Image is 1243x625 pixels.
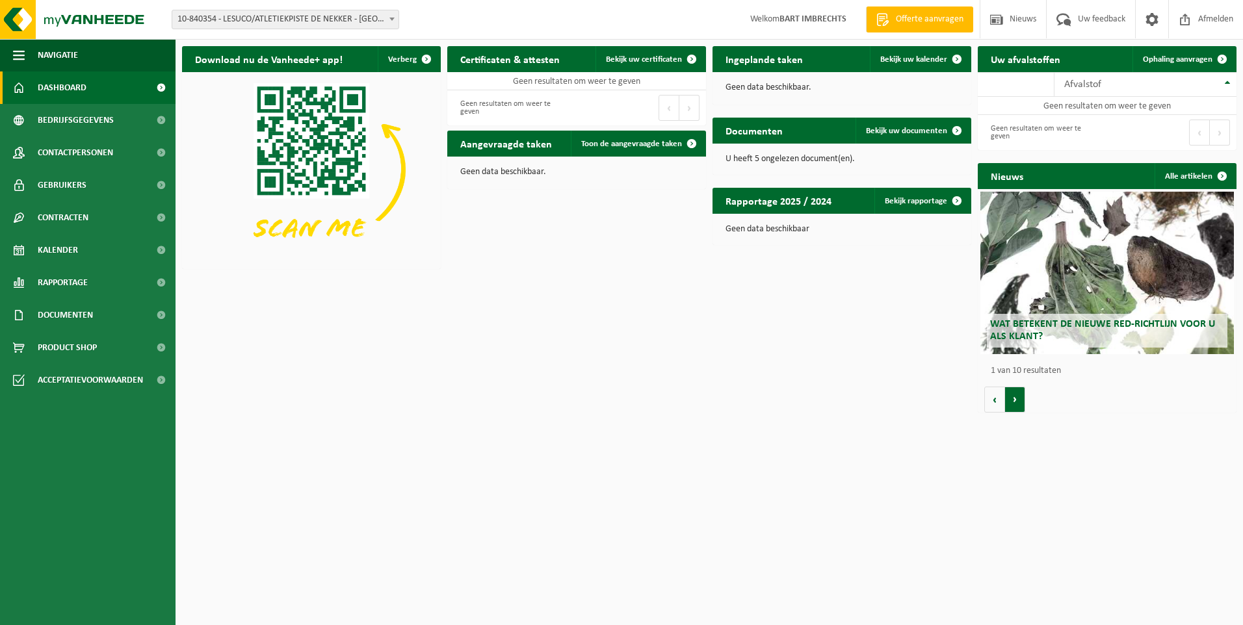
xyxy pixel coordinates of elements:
[713,46,816,71] h2: Ingeplande taken
[866,127,947,135] span: Bekijk uw documenten
[38,39,78,71] span: Navigatie
[978,97,1236,115] td: Geen resultaten om weer te geven
[978,46,1073,71] h2: Uw afvalstoffen
[38,169,86,201] span: Gebruikers
[595,46,705,72] a: Bekijk uw certificaten
[38,71,86,104] span: Dashboard
[980,192,1234,354] a: Wat betekent de nieuwe RED-richtlijn voor u als klant?
[893,13,967,26] span: Offerte aanvragen
[1143,55,1212,64] span: Ophaling aanvragen
[779,14,846,24] strong: BART IMBRECHTS
[388,55,417,64] span: Verberg
[713,188,844,213] h2: Rapportage 2025 / 2024
[172,10,399,29] span: 10-840354 - LESUCO/ATLETIEKPISTE DE NEKKER - MECHELEN
[990,319,1215,342] span: Wat betekent de nieuwe RED-richtlijn voor u als klant?
[726,155,958,164] p: U heeft 5 ongelezen document(en).
[874,188,970,214] a: Bekijk rapportage
[38,104,114,136] span: Bedrijfsgegevens
[880,55,947,64] span: Bekijk uw kalender
[447,46,573,71] h2: Certificaten & attesten
[984,387,1005,413] button: Vorige
[38,201,88,234] span: Contracten
[726,225,958,234] p: Geen data beschikbaar
[38,136,113,169] span: Contactpersonen
[38,299,93,331] span: Documenten
[172,10,399,29] span: 10-840354 - LESUCO/ATLETIEKPISTE DE NEKKER - MECHELEN
[1005,387,1025,413] button: Volgende
[1064,79,1101,90] span: Afvalstof
[378,46,439,72] button: Verberg
[991,366,1230,376] p: 1 van 10 resultaten
[679,95,700,121] button: Next
[38,234,78,266] span: Kalender
[447,72,706,90] td: Geen resultaten om weer te geven
[454,94,570,122] div: Geen resultaten om weer te geven
[581,140,682,148] span: Toon de aangevraagde taken
[1189,120,1210,146] button: Previous
[984,118,1101,147] div: Geen resultaten om weer te geven
[182,72,441,266] img: Download de VHEPlus App
[866,6,973,32] a: Offerte aanvragen
[606,55,682,64] span: Bekijk uw certificaten
[856,118,970,144] a: Bekijk uw documenten
[447,131,565,156] h2: Aangevraagde taken
[38,266,88,299] span: Rapportage
[182,46,356,71] h2: Download nu de Vanheede+ app!
[38,364,143,396] span: Acceptatievoorwaarden
[978,163,1036,188] h2: Nieuws
[1210,120,1230,146] button: Next
[460,168,693,177] p: Geen data beschikbaar.
[1132,46,1235,72] a: Ophaling aanvragen
[571,131,705,157] a: Toon de aangevraagde taken
[38,331,97,364] span: Product Shop
[870,46,970,72] a: Bekijk uw kalender
[1155,163,1235,189] a: Alle artikelen
[659,95,679,121] button: Previous
[713,118,796,143] h2: Documenten
[726,83,958,92] p: Geen data beschikbaar.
